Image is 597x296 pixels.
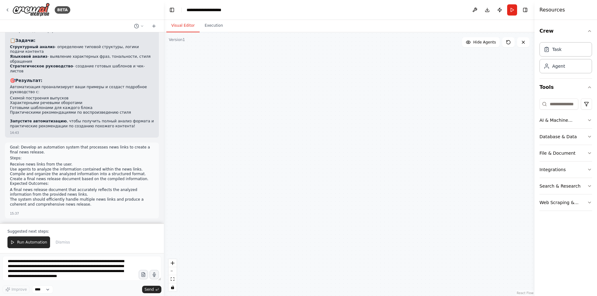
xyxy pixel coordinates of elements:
button: Tools [539,79,592,96]
strong: Структурный анализ [10,45,55,49]
li: Практическими рекомендациями по воспроизведению стиля [10,110,154,115]
li: - создание готовых шаблонов и чек-листов [10,64,154,74]
button: Web Scraping & Browsing [539,194,592,211]
li: The system should efficiently handle multiple news links and produce a coherent and comprehensive... [10,197,154,207]
button: Run Automation [7,236,50,248]
strong: Языковой анализ [10,54,48,59]
div: Search & Research [539,183,581,189]
div: Database & Data [539,134,577,140]
li: Create a final news release document based on the compiled information. [10,177,154,182]
strong: Запустите автоматизацию [10,119,67,123]
li: Receive news links from the user. [10,162,154,167]
li: Характерными речевыми оборотами [10,101,154,106]
div: Task [552,46,562,52]
div: 15:37 [10,211,19,216]
li: - определение типовой структуры, логики подачи контента [10,45,154,54]
button: Execution [200,19,228,32]
img: Logo [12,3,50,17]
div: 14:43 [10,130,19,135]
p: Steps: [10,156,154,161]
li: Compile and organize the analyzed information into a structured format. [10,172,154,177]
strong: Стратегическое руководство [10,64,73,68]
div: Integrations [539,166,566,173]
button: Crew [539,22,592,40]
button: fit view [169,275,177,283]
button: File & Document [539,145,592,161]
button: zoom out [169,267,177,275]
strong: Результат: [15,78,42,83]
div: React Flow controls [169,259,177,291]
div: Crew [539,40,592,78]
button: Upload files [139,270,148,279]
div: BETA [55,6,70,14]
li: Схемой построения выпусков [10,96,154,101]
button: Improve [2,285,30,294]
p: Suggested next steps: [7,229,156,234]
p: Expected Outcomes: [10,181,154,186]
div: AI & Machine Learning [539,117,587,123]
button: Hide left sidebar [168,6,176,14]
button: AI & Machine Learning [539,112,592,128]
a: React Flow attribution [517,291,534,295]
div: File & Document [539,150,576,156]
button: Start a new chat [149,22,159,30]
span: Dismiss [56,240,70,245]
strong: Задачи: [15,38,35,43]
li: Use agents to analyze the information contained within the news links. [10,167,154,172]
div: Tools [539,96,592,216]
div: Version 1 [169,37,185,42]
span: Hide Agents [473,40,496,45]
div: Agent [552,63,565,69]
button: Search & Research [539,178,592,194]
button: Hide Agents [462,37,500,47]
button: zoom in [169,259,177,267]
p: Goal: Develop an automation system that processes news links to create a final news release. [10,145,154,155]
nav: breadcrumb [187,7,251,13]
li: A final news release document that accurately reflects the analyzed information from the provided... [10,188,154,197]
h4: Resources [539,6,565,14]
button: Database & Data [539,129,592,145]
li: Готовыми шаблонами для каждого блока [10,106,154,111]
span: Send [145,287,154,292]
button: toggle interactivity [169,283,177,291]
li: - выявление характерных фраз, тональности, стиля обращения [10,54,154,64]
span: Improve [12,287,27,292]
button: Hide right sidebar [521,6,530,14]
p: , чтобы получить полный анализ формата и практические рекомендации по созданию похожего контента! [10,119,154,129]
h3: 🎯 [10,77,154,84]
button: Visual Editor [166,19,200,32]
div: Web Scraping & Browsing [539,199,587,206]
button: Integrations [539,162,592,178]
button: Click to speak your automation idea [150,270,159,279]
p: Автоматизация проанализирует ваши примеры и создаст подробное руководство с: [10,85,154,94]
button: Dismiss [53,236,73,248]
button: Switch to previous chat [132,22,146,30]
button: Send [142,286,161,293]
h3: 📋 [10,37,154,43]
span: Run Automation [17,240,47,245]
